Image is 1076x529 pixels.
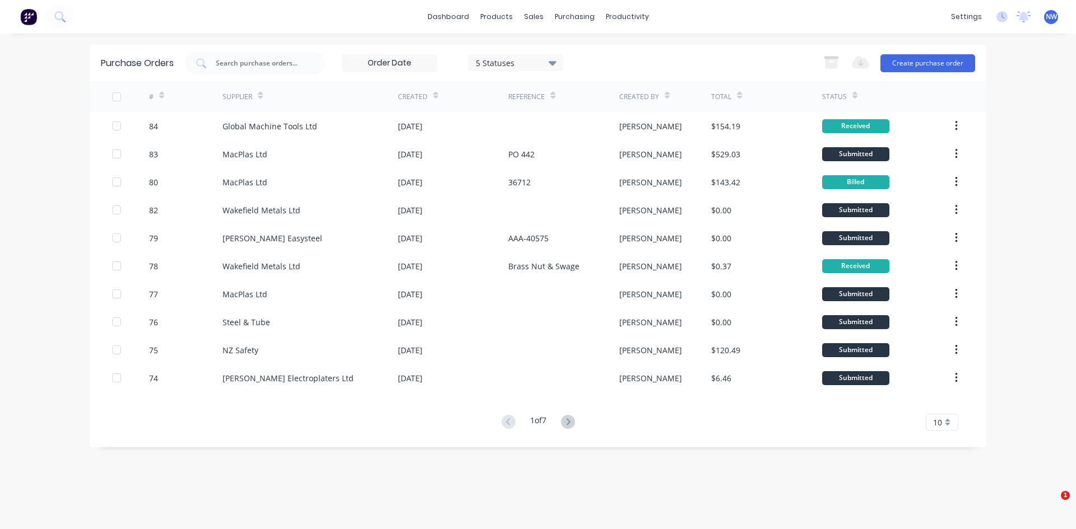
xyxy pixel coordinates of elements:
[149,260,158,272] div: 78
[101,57,174,70] div: Purchase Orders
[149,232,158,244] div: 79
[422,8,475,25] a: dashboard
[398,204,423,216] div: [DATE]
[711,120,740,132] div: $154.19
[508,92,545,102] div: Reference
[1061,491,1070,500] span: 1
[822,92,847,102] div: Status
[518,8,549,25] div: sales
[222,232,322,244] div: [PERSON_NAME] Easysteel
[398,372,423,384] div: [DATE]
[222,260,300,272] div: Wakefield Metals Ltd
[711,148,740,160] div: $529.03
[619,204,682,216] div: [PERSON_NAME]
[149,344,158,356] div: 75
[711,260,731,272] div: $0.37
[711,92,731,102] div: Total
[530,414,546,430] div: 1 of 7
[619,120,682,132] div: [PERSON_NAME]
[619,344,682,356] div: [PERSON_NAME]
[398,92,428,102] div: Created
[711,232,731,244] div: $0.00
[711,204,731,216] div: $0.00
[822,175,889,189] div: Billed
[619,92,659,102] div: Created By
[1038,491,1065,518] iframe: Intercom live chat
[880,54,975,72] button: Create purchase order
[149,120,158,132] div: 84
[222,92,252,102] div: Supplier
[222,288,267,300] div: MacPlas Ltd
[711,176,740,188] div: $143.42
[475,8,518,25] div: products
[222,176,267,188] div: MacPlas Ltd
[508,232,549,244] div: AAA-40575
[149,288,158,300] div: 77
[619,288,682,300] div: [PERSON_NAME]
[600,8,655,25] div: productivity
[222,372,354,384] div: [PERSON_NAME] Electroplaters Ltd
[822,259,889,273] div: Received
[149,316,158,328] div: 76
[619,372,682,384] div: [PERSON_NAME]
[711,288,731,300] div: $0.00
[398,120,423,132] div: [DATE]
[822,119,889,133] div: Received
[508,176,531,188] div: 36712
[149,148,158,160] div: 83
[222,344,258,356] div: NZ Safety
[222,316,270,328] div: Steel & Tube
[822,371,889,385] div: Submitted
[149,176,158,188] div: 80
[711,344,740,356] div: $120.49
[398,176,423,188] div: [DATE]
[619,260,682,272] div: [PERSON_NAME]
[149,92,154,102] div: #
[508,260,579,272] div: Brass Nut & Swage
[222,148,267,160] div: MacPlas Ltd
[945,8,987,25] div: settings
[476,57,556,68] div: 5 Statuses
[342,55,437,72] input: Order Date
[711,372,731,384] div: $6.46
[398,260,423,272] div: [DATE]
[1046,12,1057,22] span: NW
[933,416,942,428] span: 10
[508,148,535,160] div: PO 442
[822,203,889,217] div: Submitted
[822,343,889,357] div: Submitted
[215,58,308,69] input: Search purchase orders...
[711,316,731,328] div: $0.00
[149,204,158,216] div: 82
[222,120,317,132] div: Global Machine Tools Ltd
[619,176,682,188] div: [PERSON_NAME]
[619,148,682,160] div: [PERSON_NAME]
[398,232,423,244] div: [DATE]
[398,344,423,356] div: [DATE]
[549,8,600,25] div: purchasing
[20,8,37,25] img: Factory
[222,204,300,216] div: Wakefield Metals Ltd
[822,147,889,161] div: Submitted
[822,231,889,245] div: Submitted
[398,148,423,160] div: [DATE]
[822,287,889,301] div: Submitted
[619,316,682,328] div: [PERSON_NAME]
[822,315,889,329] div: Submitted
[149,372,158,384] div: 74
[398,288,423,300] div: [DATE]
[398,316,423,328] div: [DATE]
[619,232,682,244] div: [PERSON_NAME]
